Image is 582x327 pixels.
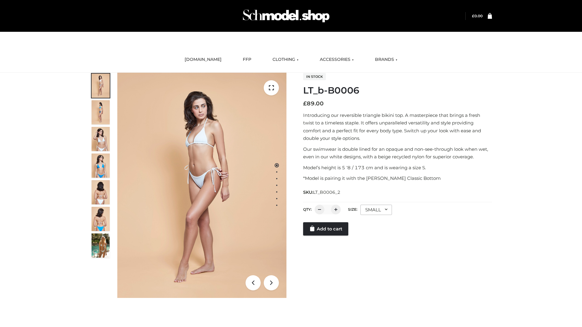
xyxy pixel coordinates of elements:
[241,4,332,28] img: Schmodel Admin 964
[92,233,110,258] img: Arieltop_CloudNine_AzureSky2.jpg
[303,189,341,196] span: SKU:
[92,74,110,98] img: ArielClassicBikiniTop_CloudNine_AzureSky_OW114ECO_1-scaled.jpg
[238,53,256,66] a: FFP
[92,180,110,204] img: ArielClassicBikiniTop_CloudNine_AzureSky_OW114ECO_7-scaled.jpg
[92,100,110,124] img: ArielClassicBikiniTop_CloudNine_AzureSky_OW114ECO_2-scaled.jpg
[303,111,492,142] p: Introducing our reversible triangle bikini top. A masterpiece that brings a fresh twist to a time...
[92,154,110,178] img: ArielClassicBikiniTop_CloudNine_AzureSky_OW114ECO_4-scaled.jpg
[313,190,340,195] span: LT_B0006_2
[92,127,110,151] img: ArielClassicBikiniTop_CloudNine_AzureSky_OW114ECO_3-scaled.jpg
[303,174,492,182] p: *Model is pairing it with the [PERSON_NAME] Classic Bottom
[180,53,226,66] a: [DOMAIN_NAME]
[303,145,492,161] p: Our swimwear is double lined for an opaque and non-see-through look when wet, even in our white d...
[303,222,348,236] a: Add to cart
[472,14,483,18] bdi: 0.00
[303,85,492,96] h1: LT_b-B0006
[268,53,303,66] a: CLOTHING
[348,207,357,212] label: Size:
[92,207,110,231] img: ArielClassicBikiniTop_CloudNine_AzureSky_OW114ECO_8-scaled.jpg
[360,205,392,215] div: SMALL
[472,14,483,18] a: £0.00
[303,73,326,80] span: In stock
[303,100,324,107] bdi: 89.00
[117,73,286,298] img: LT_b-B0006
[303,207,312,212] label: QTY:
[370,53,402,66] a: BRANDS
[315,53,358,66] a: ACCESSORIES
[472,14,474,18] span: £
[303,100,307,107] span: £
[303,164,492,172] p: Model’s height is 5 ‘8 / 173 cm and is wearing a size S.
